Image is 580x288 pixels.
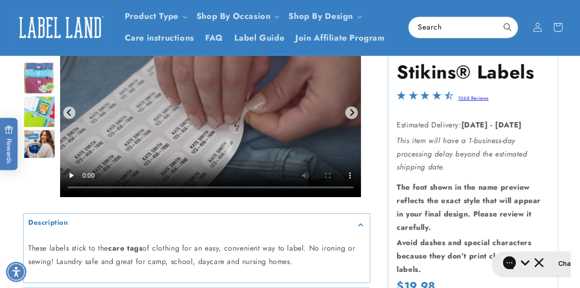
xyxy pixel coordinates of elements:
p: These labels stick to the of clothing for an easy, convenient way to label. No ironing or sewing!... [28,242,365,269]
span: Label Guide [234,33,285,43]
button: Next slide [345,107,358,119]
img: Stick N' Wear® Labels - Label Land [23,129,55,162]
a: Label Land [11,10,110,45]
a: 1068 Reviews - open in a new tab [458,95,488,102]
button: Previous slide [63,107,76,119]
a: Product Type [125,10,178,22]
a: Join Affiliate Program [290,27,390,49]
h2: Chat with us [71,11,110,20]
strong: [DATE] [495,120,522,130]
strong: [DATE] [461,120,488,130]
strong: - [490,120,493,130]
a: FAQ [200,27,229,49]
strong: Avoid dashes and special characters because they don’t print clearly on labels. [397,237,531,275]
div: Go to slide 6 [23,129,55,162]
summary: Shop By Occasion [191,6,283,27]
a: Label Guide [229,27,290,49]
div: Accessibility Menu [6,262,26,282]
iframe: Gorgias live chat messenger [488,248,571,279]
iframe: Sign Up via Text for Offers [7,214,117,242]
summary: Shop By Design [283,6,365,27]
h1: Stick N' Wear Stikins® Labels [397,36,549,84]
span: Rewards [5,126,13,164]
span: Care instructions [125,33,194,43]
span: FAQ [205,33,223,43]
div: Go to slide 5 [23,96,55,128]
img: Label Land [14,13,106,42]
img: Stick N' Wear® Labels - Label Land [23,62,55,94]
summary: Description [24,214,370,234]
strong: care tags [108,243,142,253]
strong: The font shown in the name preview reflects the exact style that will appear in your final design... [397,182,541,232]
div: Go to slide 4 [23,62,55,94]
button: Search [497,17,518,37]
summary: Product Type [119,6,191,27]
img: Stick N' Wear® Labels - Label Land [23,96,55,128]
p: Estimated Delivery: [397,119,549,132]
span: 4.7-star overall rating [397,93,453,104]
span: Join Affiliate Program [295,33,385,43]
a: Care instructions [119,27,200,49]
button: Gorgias live chat [5,3,112,27]
span: Shop By Occasion [196,11,271,22]
em: This item will have a 1-business-day processing delay beyond the estimated shipping date. [397,135,527,173]
a: Shop By Design [288,10,353,22]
